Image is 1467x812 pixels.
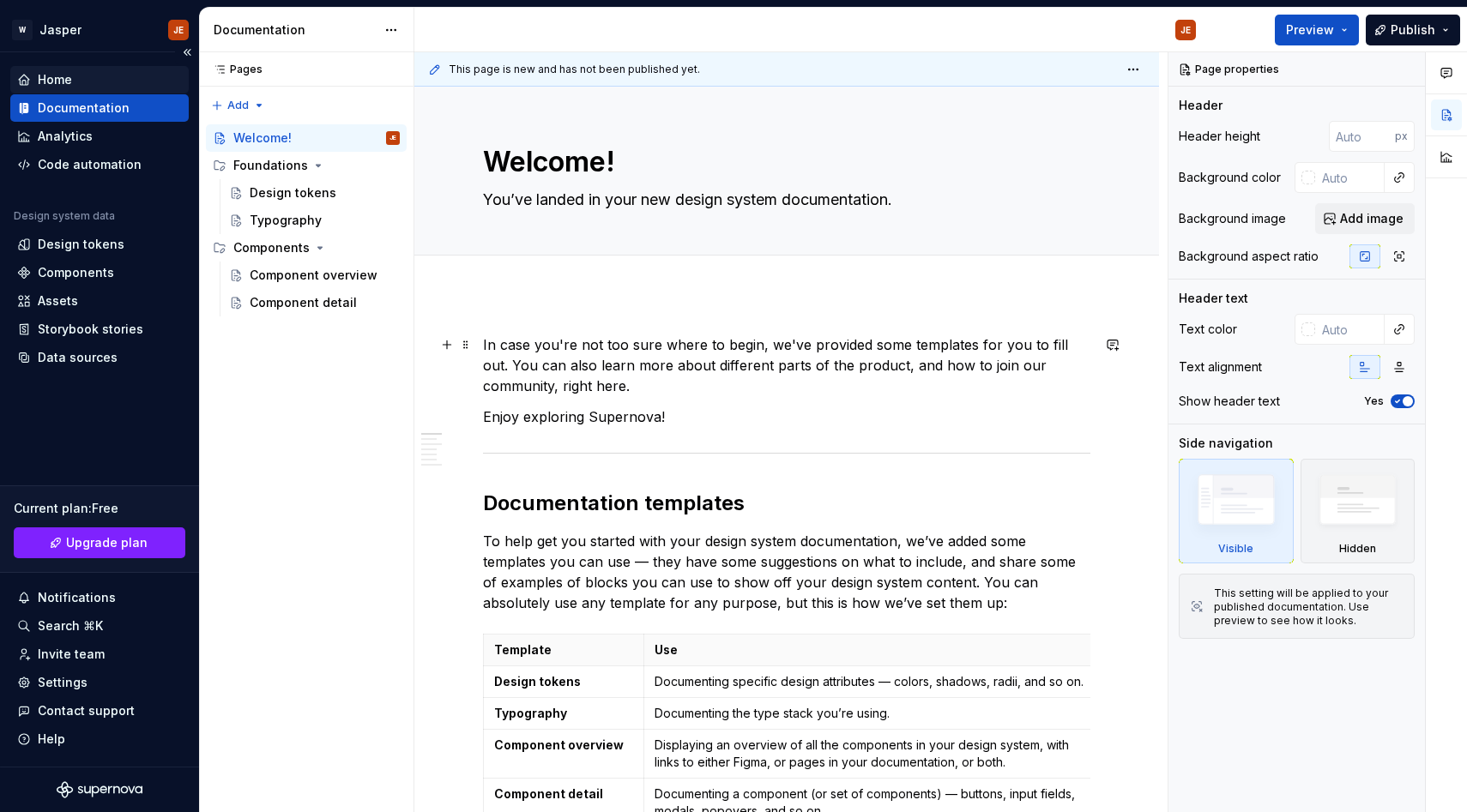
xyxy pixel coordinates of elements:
strong: Component overview [494,737,624,752]
a: Upgrade plan [14,527,185,558]
a: Analytics [10,123,189,150]
a: Component detail [222,289,407,316]
a: Components [10,259,189,286]
div: Design tokens [250,184,336,201]
div: Analytics [38,128,93,145]
span: Publish [1391,21,1435,39]
div: Code automation [38,156,142,173]
button: Help [10,725,189,753]
div: JE [389,129,396,147]
p: Displaying an overview of all the components in your design system, with links to either Figma, o... [655,737,1089,771]
button: WJasperJE [3,11,196,48]
a: Design tokens [10,231,189,258]
strong: Typography [494,706,567,720]
div: JE [173,23,184,37]
div: Documentation [38,99,130,117]
div: Components [233,239,310,256]
div: Jasper [39,21,81,39]
button: Search ⌘K [10,612,189,640]
div: Header height [1179,128,1260,145]
div: Assets [38,292,78,310]
span: Upgrade plan [66,534,148,551]
div: Page tree [206,124,407,316]
div: Typography [250,212,322,229]
div: Header [1179,97,1222,114]
p: To help get you started with your design system documentation, we’ve added some templates you can... [483,531,1090,613]
svg: Supernova Logo [57,781,142,798]
div: Components [206,234,407,262]
div: Current plan : Free [14,500,185,517]
div: Text color [1179,321,1237,338]
textarea: Welcome! [480,141,1087,183]
button: Notifications [10,584,189,611]
div: Background color [1179,169,1281,186]
div: Notifications [38,589,116,606]
p: Use [655,641,1089,659]
p: Documenting specific design attributes — colors, shadows, radii, and so on. [655,673,1089,690]
div: This setting will be applied to your published documentation. Use preview to see how it looks. [1214,586,1404,628]
input: Auto [1329,121,1395,152]
a: Design tokens [222,179,407,207]
div: Side navigation [1179,435,1273,452]
a: Documentation [10,94,189,122]
a: Code automation [10,151,189,178]
button: Preview [1275,15,1359,45]
span: This page is new and has not been published yet. [449,63,700,76]
h2: Documentation templates [483,490,1090,517]
input: Auto [1315,314,1385,345]
div: Welcome! [233,129,292,147]
div: Component overview [250,267,377,284]
div: Storybook stories [38,321,143,338]
div: Foundations [206,152,407,179]
p: Template [494,641,633,659]
button: Publish [1366,15,1460,45]
div: Data sources [38,349,118,366]
a: Settings [10,669,189,696]
div: Text alignment [1179,358,1262,376]
strong: Design tokens [494,674,581,689]
div: Background image [1179,210,1286,227]
a: Home [10,66,189,93]
p: Documenting the type stack you’re using. [655,705,1089,722]
div: Contact support [38,702,135,719]
div: Search ⌘K [38,617,103,635]
div: Component detail [250,294,357,311]
div: W [12,20,33,40]
span: Preview [1286,21,1334,39]
a: Welcome!JE [206,124,407,152]
p: Enjoy exploring Supernova! [483,406,1090,427]
div: Visible [1218,542,1253,556]
div: Design system data [14,209,115,223]
textarea: You’ve landed in your new design system documentation. [480,186,1087,214]
label: Yes [1364,394,1384,408]
div: Invite team [38,646,105,663]
div: Show header text [1179,393,1280,410]
div: Background aspect ratio [1179,248,1319,265]
a: Storybook stories [10,316,189,343]
div: Foundations [233,157,308,174]
div: Hidden [1301,459,1416,563]
input: Auto [1315,162,1385,193]
button: Contact support [10,697,189,725]
strong: Component detail [494,786,603,801]
span: Add image [1340,210,1404,227]
a: Assets [10,287,189,315]
button: Add [206,93,270,117]
div: Visible [1179,459,1294,563]
p: px [1395,129,1408,143]
div: Pages [206,63,263,76]
div: Home [38,71,72,88]
div: Settings [38,674,88,691]
div: Components [38,264,114,281]
div: JE [1180,23,1191,37]
div: Header text [1179,290,1248,307]
a: Data sources [10,344,189,371]
a: Invite team [10,641,189,668]
p: In case you're not too sure where to begin, we've provided some templates for you to fill out. Yo... [483,334,1090,396]
button: Collapse sidebar [175,40,199,64]
div: Documentation [214,21,376,39]
div: Help [38,731,65,748]
a: Component overview [222,262,407,289]
div: Hidden [1339,542,1376,556]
